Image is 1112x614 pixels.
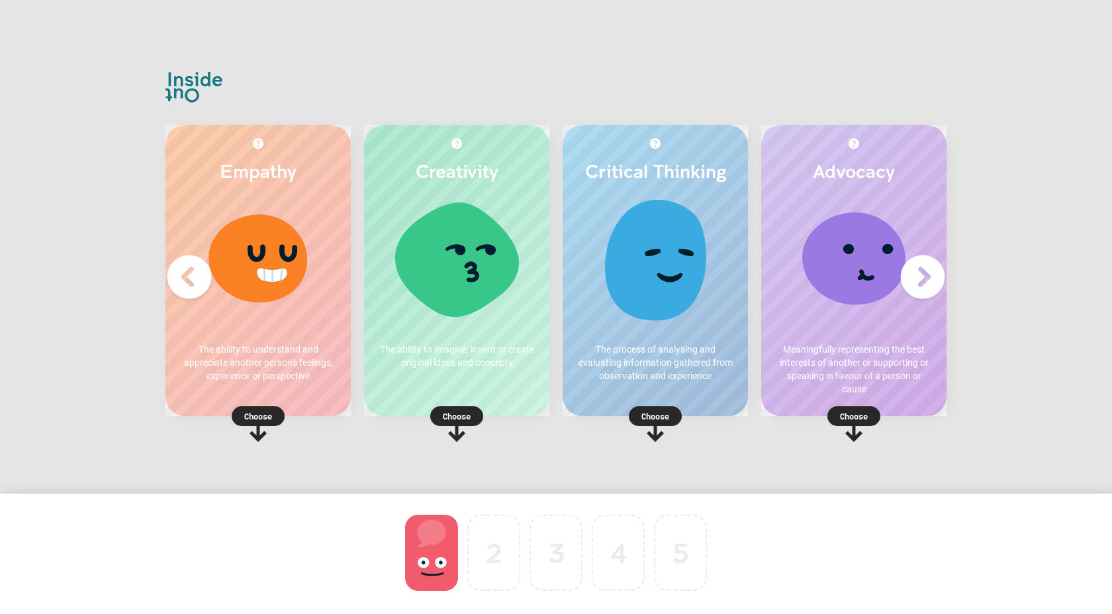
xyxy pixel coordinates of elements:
img: Next [896,251,949,304]
img: More about Advocacy [849,138,859,149]
p: The process of analysing and evaluating information gathered from observation and experience [576,343,735,382]
h2: Creativity [377,159,536,182]
p: The ability to imagine, invent or create original ideas and concepts [377,343,536,369]
p: Choose [165,410,351,423]
p: Choose [761,410,947,423]
p: Meaningfully representing the best interests of another or supporting or speaking in favour of a ... [774,343,933,396]
img: More about Creativity [451,138,462,149]
h2: Critical Thinking [576,159,735,182]
img: Previous [163,251,216,304]
img: More about Empathy [253,138,263,149]
p: Choose [364,410,549,423]
img: More about Critical Thinking [650,138,661,149]
h2: Empathy [179,159,338,182]
p: The ability to understand and appreciate another person's feelings, experience or perspective [179,343,338,382]
h2: Advocacy [774,159,933,182]
p: Choose [563,410,748,423]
